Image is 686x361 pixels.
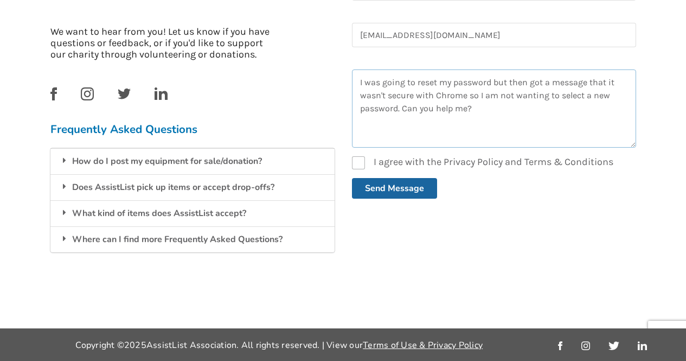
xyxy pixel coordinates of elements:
img: facebook_link [50,87,57,100]
div: Where can I find more Frequently Asked Questions? [50,226,335,252]
a: Terms of Use & Privacy Policy [363,339,483,351]
button: Send Message [352,178,437,199]
input: Email Address [352,23,636,47]
div: Does AssistList pick up items or accept drop-offs? [50,174,335,200]
label: I agree with the Privacy Policy and Terms & Conditions [352,156,613,169]
img: twitter_link [118,88,131,99]
img: linkedin_link [155,87,168,100]
img: facebook_link [558,341,562,350]
h3: Frequently Asked Questions [50,122,335,136]
div: What kind of items does AssistList accept? [50,200,335,226]
div: How do I post my equipment for sale/donation? [50,148,335,174]
img: instagram_link [581,341,590,350]
img: instagram_link [81,87,94,100]
p: We want to hear from you! Let us know if you have questions or feedback, or if you'd like to supp... [50,26,278,60]
img: twitter_link [608,341,619,350]
img: linkedin_link [638,341,647,350]
textarea: I was going to reset my password but then got a message that it wasn't secure with Chrome so I am... [352,69,636,148]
